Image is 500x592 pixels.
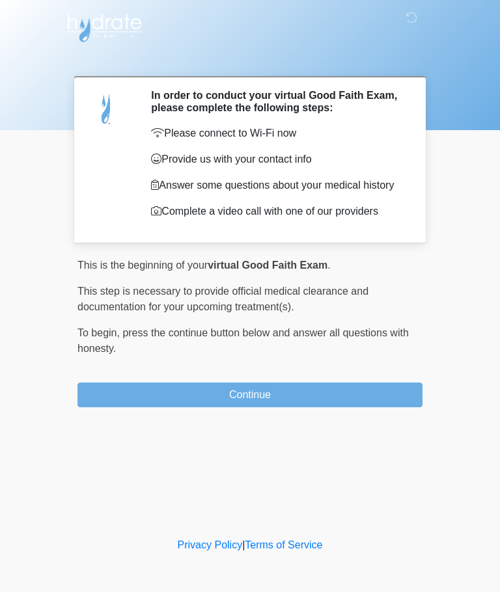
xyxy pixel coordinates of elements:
[77,383,423,407] button: Continue
[245,539,322,550] a: Terms of Service
[77,286,368,312] span: This step is necessary to provide official medical clearance and documentation for your upcoming ...
[327,260,330,271] span: .
[77,260,208,271] span: This is the beginning of your
[178,539,243,550] a: Privacy Policy
[151,152,403,167] p: Provide us with your contact info
[151,204,403,219] p: Complete a video call with one of our providers
[77,327,409,354] span: press the continue button below and answer all questions with honesty.
[151,178,403,193] p: Answer some questions about your medical history
[77,327,122,338] span: To begin,
[151,89,403,114] h2: In order to conduct your virtual Good Faith Exam, please complete the following steps:
[242,539,245,550] a: |
[64,10,144,43] img: Hydrate IV Bar - Arcadia Logo
[151,126,403,141] p: Please connect to Wi-Fi now
[208,260,327,271] strong: virtual Good Faith Exam
[87,89,126,128] img: Agent Avatar
[68,47,432,71] h1: ‎ ‎ ‎ ‎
